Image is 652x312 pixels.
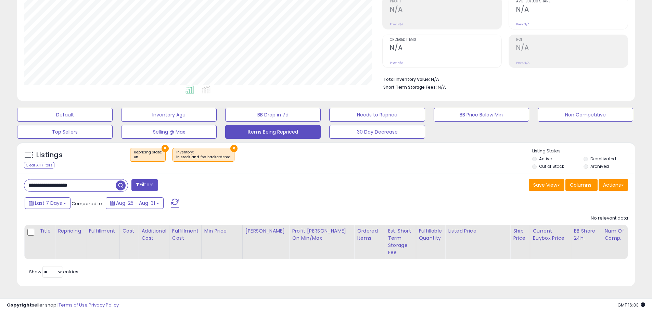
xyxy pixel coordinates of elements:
div: Min Price [204,227,240,235]
div: [PERSON_NAME] [245,227,286,235]
button: Actions [599,179,628,191]
button: Aug-25 - Aug-31 [106,197,164,209]
label: Archived [590,163,609,169]
span: 2025-09-8 16:33 GMT [617,302,645,308]
div: Num of Comp. [604,227,629,242]
div: in stock and fba backordered [176,155,231,160]
div: Clear All Filters [24,162,54,169]
span: Repricing state : [134,150,162,160]
li: N/A [383,75,623,83]
span: N/A [438,84,446,90]
div: Additional Cost [141,227,166,242]
div: Fulfillable Quantity [419,227,442,242]
span: Show: entries [29,269,78,275]
a: Privacy Policy [89,302,119,308]
div: seller snap | | [7,302,119,309]
span: Compared to: [72,200,103,207]
button: Top Sellers [17,125,113,139]
strong: Copyright [7,302,32,308]
div: Listed Price [448,227,507,235]
div: Repricing [58,227,83,235]
button: BB Drop in 7d [225,108,321,122]
small: Prev: N/A [516,22,529,26]
button: × [230,145,238,152]
div: Profit [PERSON_NAME] on Min/Max [292,227,351,242]
th: The percentage added to the cost of goods (COGS) that forms the calculator for Min & Max prices. [289,225,354,259]
h2: N/A [516,5,628,15]
small: Prev: N/A [516,61,529,65]
button: Last 7 Days [25,197,71,209]
p: Listing States: [532,148,635,154]
div: BB Share 24h. [574,227,599,242]
label: Deactivated [590,156,616,162]
button: BB Price Below Min [434,108,529,122]
label: Out of Stock [539,163,564,169]
button: Non Competitive [538,108,633,122]
button: Filters [131,179,158,191]
div: No relevant data [591,215,628,222]
h2: N/A [390,5,501,15]
div: Ship Price [513,227,527,242]
span: Last 7 Days [35,200,62,207]
div: Ordered Items [357,227,382,242]
div: Fulfillment Cost [172,227,199,242]
button: Inventory Age [121,108,217,122]
span: Aug-25 - Aug-31 [116,200,155,207]
h5: Listings [36,150,63,160]
div: Est. Short Term Storage Fee [388,227,413,256]
button: 30 Day Decrease [329,125,425,139]
h2: N/A [516,44,628,53]
div: Fulfillment [89,227,116,235]
button: Items Being Repriced [225,125,321,139]
label: Active [539,156,552,162]
button: Default [17,108,113,122]
small: Prev: N/A [390,61,403,65]
h2: N/A [390,44,501,53]
div: Cost [123,227,136,235]
span: Ordered Items [390,38,501,42]
div: Current Buybox Price [533,227,568,242]
span: ROI [516,38,628,42]
a: Terms of Use [59,302,88,308]
span: Columns [570,182,591,188]
div: Title [40,227,52,235]
span: Inventory : [176,150,231,160]
button: Save View [529,179,564,191]
small: Prev: N/A [390,22,403,26]
button: Columns [565,179,598,191]
div: on [134,155,162,160]
b: Short Term Storage Fees: [383,84,437,90]
b: Total Inventory Value: [383,76,430,82]
button: Selling @ Max [121,125,217,139]
button: × [162,145,169,152]
button: Needs to Reprice [329,108,425,122]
